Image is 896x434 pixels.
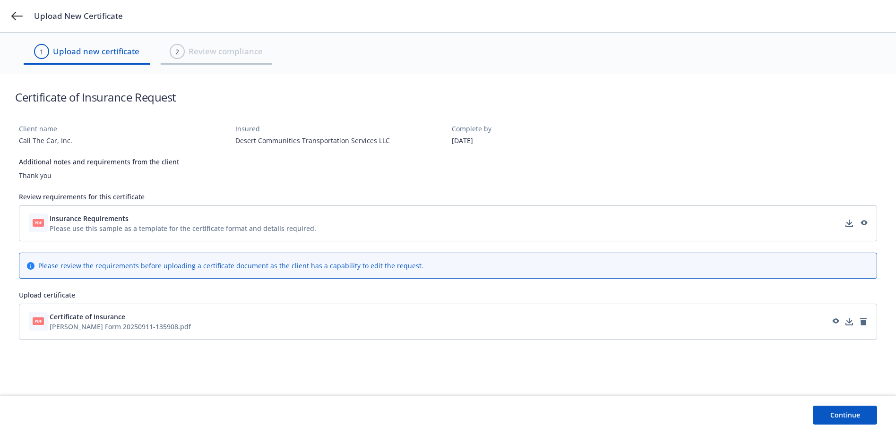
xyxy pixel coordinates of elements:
[844,316,855,327] a: download
[19,192,877,202] div: Review requirements for this certificate
[452,136,661,145] div: [DATE]
[235,124,444,134] div: Insured
[40,47,43,57] div: 1
[34,10,123,22] span: Upload New Certificate
[452,124,661,134] div: Complete by
[50,213,129,223] span: Insurance Requirements
[38,261,423,271] div: Please review the requirements before uploading a certificate document as the client has a capabi...
[50,223,316,233] div: Please use this sample as a template for the certificate format and details required.
[858,218,869,229] a: preview
[50,322,191,332] div: [PERSON_NAME] Form 20250911-135908.pdf
[189,45,263,58] span: Review compliance
[50,312,191,322] button: Certificate of Insurance
[50,312,125,322] span: Certificate of Insurance
[53,45,139,58] span: Upload new certificate
[19,205,877,241] div: Insurance RequirementsPlease use this sample as a template for the certificate format and details...
[858,316,869,327] a: remove
[19,124,228,134] div: Client name
[813,406,877,425] button: Continue
[19,157,877,167] div: Additional notes and requirements from the client
[235,136,444,145] div: Desert Communities Transportation Services LLC
[19,136,228,145] div: Call The Car, Inc.
[19,290,877,300] div: Upload certificate
[829,316,841,327] a: preview
[19,170,877,180] div: Thank you
[844,218,855,229] a: download
[15,89,176,105] h1: Certificate of Insurance Request
[50,213,316,223] button: Insurance Requirements
[175,47,179,57] div: 2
